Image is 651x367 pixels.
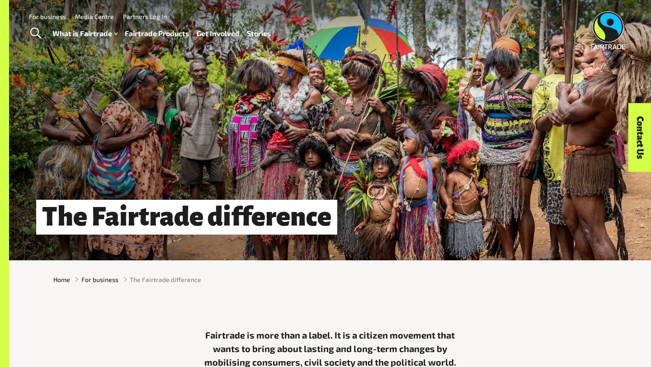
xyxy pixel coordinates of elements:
[130,275,201,284] span: The Fairtrade difference
[36,200,337,235] h1: The Fairtrade difference
[125,27,189,40] a: Fairtrade Products
[24,22,47,45] a: Toggle Search
[591,11,626,49] img: Fairtrade Australia New Zealand logo
[53,275,70,284] a: Home
[123,13,167,20] a: Partners Log In
[197,27,240,40] a: Get Involved
[52,27,118,40] a: What is Fairtrade
[75,13,114,20] a: Media Centre
[81,275,118,284] a: For business
[247,27,271,40] a: Stories
[29,13,66,20] a: For business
